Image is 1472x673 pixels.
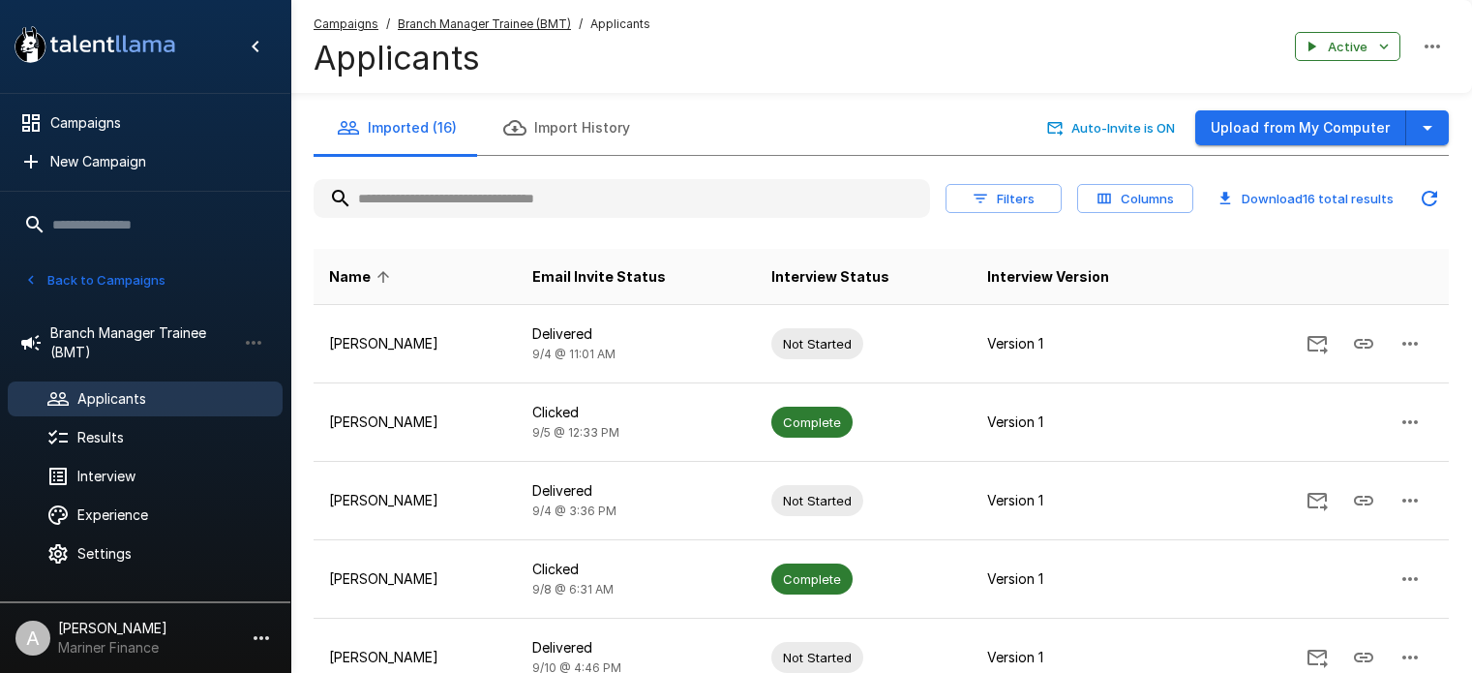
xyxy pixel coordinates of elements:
p: [PERSON_NAME] [329,491,501,510]
button: Active [1295,32,1400,62]
span: Applicants [590,15,650,34]
span: 9/4 @ 3:36 PM [532,504,616,518]
span: Interview Status [771,265,889,289]
p: Delivered [532,324,739,344]
span: Copy Interview Link [1340,334,1387,351]
p: Delivered [532,481,739,501]
span: Email Invite Status [532,265,666,289]
span: / [579,15,583,34]
p: Version 1 [987,648,1178,667]
span: 9/8 @ 6:31 AM [532,582,614,597]
u: Campaigns [314,16,378,31]
h4: Applicants [314,38,650,78]
p: [PERSON_NAME] [329,334,501,353]
span: / [386,15,390,34]
span: Not Started [771,335,863,353]
p: Version 1 [987,569,1178,589]
p: [PERSON_NAME] [329,413,501,432]
span: Send Invitation [1294,334,1340,351]
p: Version 1 [987,413,1178,432]
p: Clicked [532,560,739,579]
span: Interview Version [987,265,1109,289]
span: 9/5 @ 12:33 PM [532,425,619,440]
span: 9/4 @ 11:01 AM [532,347,616,361]
button: Updated Today - 1:06 PM [1410,179,1449,218]
p: Version 1 [987,334,1178,353]
button: Imported (16) [314,101,480,155]
p: [PERSON_NAME] [329,648,501,667]
p: Delivered [532,638,739,658]
span: Copy Interview Link [1340,491,1387,507]
p: [PERSON_NAME] [329,569,501,589]
span: Copy Interview Link [1340,648,1387,664]
span: Not Started [771,649,863,667]
button: Auto-Invite is ON [1043,113,1180,143]
button: Upload from My Computer [1195,110,1406,146]
span: Complete [771,413,853,432]
button: Import History [480,101,653,155]
span: Not Started [771,492,863,510]
u: Branch Manager Trainee (BMT) [398,16,571,31]
button: Download16 total results [1209,184,1402,214]
span: Complete [771,570,853,589]
span: Send Invitation [1294,491,1340,507]
p: Clicked [532,403,739,422]
span: Name [329,265,396,289]
p: Version 1 [987,491,1178,510]
button: Columns [1077,184,1193,214]
span: Send Invitation [1294,648,1340,664]
button: Filters [946,184,1062,214]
